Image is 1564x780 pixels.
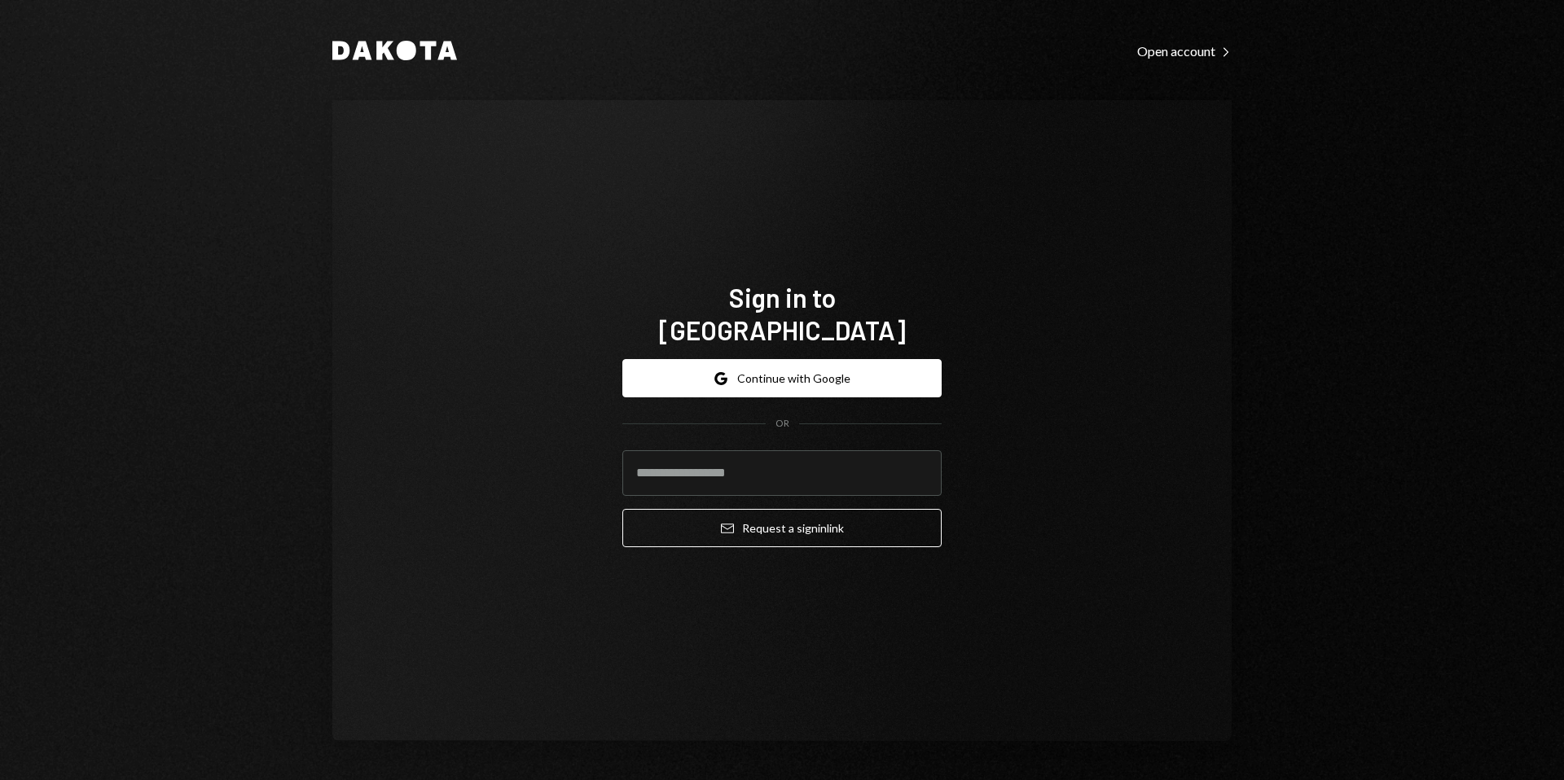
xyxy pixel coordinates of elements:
div: OR [775,417,789,431]
div: Open account [1137,43,1232,59]
h1: Sign in to [GEOGRAPHIC_DATA] [622,281,942,346]
button: Request a signinlink [622,509,942,547]
button: Continue with Google [622,359,942,397]
a: Open account [1137,42,1232,59]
